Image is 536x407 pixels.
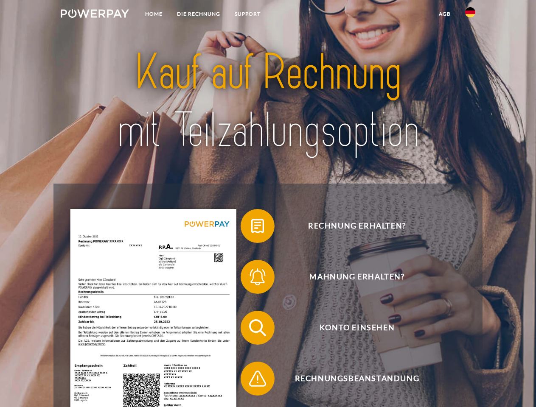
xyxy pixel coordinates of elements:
span: Konto einsehen [253,311,461,345]
span: Mahnung erhalten? [253,260,461,294]
img: qb_search.svg [247,317,268,338]
img: title-powerpay_de.svg [81,41,455,162]
a: SUPPORT [227,6,268,22]
img: qb_bill.svg [247,215,268,237]
span: Rechnungsbeanstandung [253,362,461,396]
span: Rechnung erhalten? [253,209,461,243]
button: Konto einsehen [241,311,461,345]
img: qb_warning.svg [247,368,268,389]
img: logo-powerpay-white.svg [61,9,129,18]
a: agb [432,6,458,22]
a: Home [138,6,170,22]
button: Mahnung erhalten? [241,260,461,294]
button: Rechnungsbeanstandung [241,362,461,396]
a: DIE RECHNUNG [170,6,227,22]
img: de [465,7,475,17]
button: Rechnung erhalten? [241,209,461,243]
img: qb_bell.svg [247,266,268,287]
